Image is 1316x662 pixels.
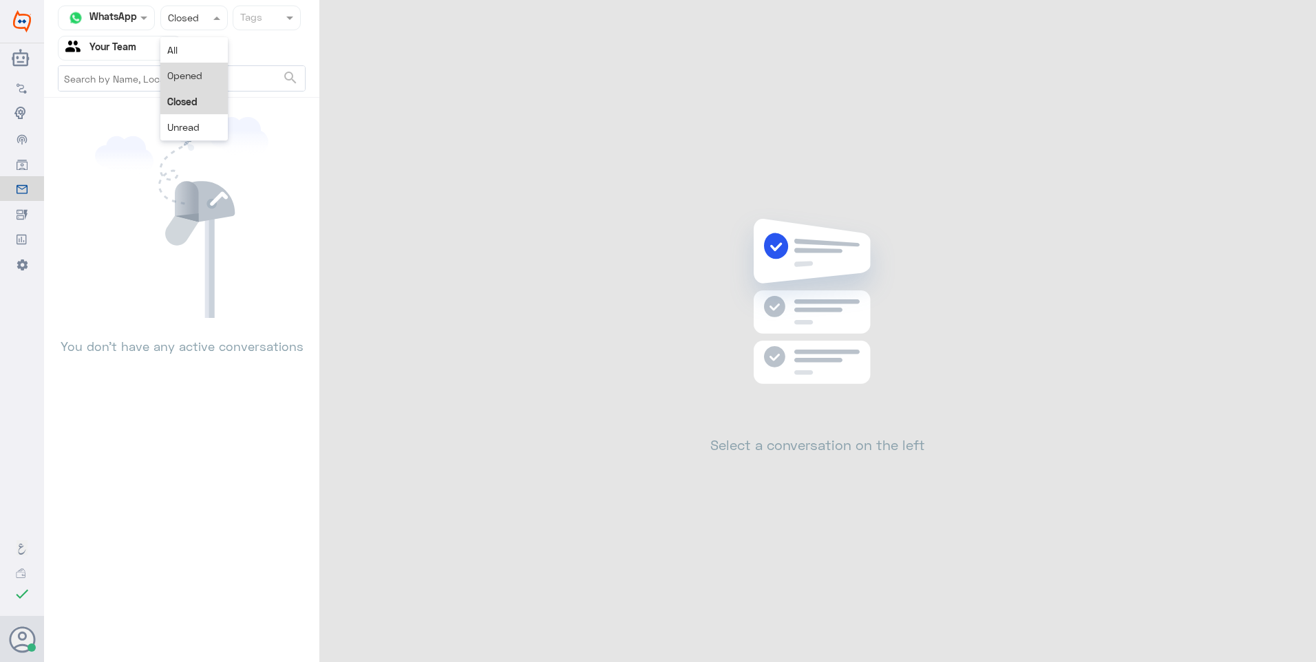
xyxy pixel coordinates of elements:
[14,586,30,602] i: check
[167,70,202,81] span: Opened
[282,67,299,89] button: search
[13,10,31,32] img: Widebot Logo
[282,70,299,86] span: search
[167,96,198,107] span: Closed
[167,44,178,56] span: All
[65,8,86,28] img: whatsapp.png
[710,436,925,453] h2: Select a conversation on the left
[9,626,35,652] button: Avatar
[167,121,200,133] span: Unread
[238,10,262,28] div: Tags
[58,318,306,356] p: You don’t have any active conversations
[65,38,86,58] img: yourTeam.svg
[59,66,305,91] input: Search by Name, Local etc…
